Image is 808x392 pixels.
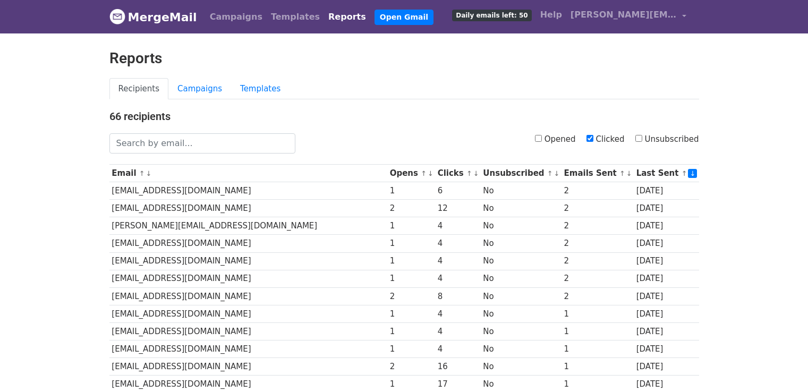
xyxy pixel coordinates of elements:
[634,252,699,270] td: [DATE]
[435,235,481,252] td: 4
[562,340,634,358] td: 1
[109,200,387,217] td: [EMAIL_ADDRESS][DOMAIN_NAME]
[481,235,562,252] td: No
[481,165,562,182] th: Unsubscribed
[566,4,691,29] a: [PERSON_NAME][EMAIL_ADDRESS][DOMAIN_NAME]
[435,322,481,340] td: 4
[634,165,699,182] th: Last Sent
[109,217,387,235] td: [PERSON_NAME][EMAIL_ADDRESS][DOMAIN_NAME]
[619,169,625,177] a: ↑
[634,287,699,305] td: [DATE]
[109,270,387,287] td: [EMAIL_ADDRESS][DOMAIN_NAME]
[481,182,562,200] td: No
[324,6,370,28] a: Reports
[634,182,699,200] td: [DATE]
[435,217,481,235] td: 4
[481,358,562,376] td: No
[682,169,687,177] a: ↑
[435,340,481,358] td: 4
[634,200,699,217] td: [DATE]
[626,169,632,177] a: ↓
[109,6,197,28] a: MergeMail
[452,10,531,21] span: Daily emails left: 50
[481,252,562,270] td: No
[387,340,435,358] td: 1
[146,169,152,177] a: ↓
[571,8,677,21] span: [PERSON_NAME][EMAIL_ADDRESS][DOMAIN_NAME]
[168,78,231,100] a: Campaigns
[535,135,542,142] input: Opened
[387,182,435,200] td: 1
[387,200,435,217] td: 2
[109,182,387,200] td: [EMAIL_ADDRESS][DOMAIN_NAME]
[435,287,481,305] td: 8
[562,165,634,182] th: Emails Sent
[375,10,433,25] a: Open Gmail
[481,200,562,217] td: No
[109,252,387,270] td: [EMAIL_ADDRESS][DOMAIN_NAME]
[554,169,560,177] a: ↓
[536,4,566,25] a: Help
[562,270,634,287] td: 2
[562,235,634,252] td: 2
[109,340,387,358] td: [EMAIL_ADDRESS][DOMAIN_NAME]
[634,305,699,322] td: [DATE]
[109,49,699,67] h2: Reports
[481,340,562,358] td: No
[634,340,699,358] td: [DATE]
[473,169,479,177] a: ↓
[435,165,481,182] th: Clicks
[387,358,435,376] td: 2
[435,200,481,217] td: 12
[387,305,435,322] td: 1
[634,217,699,235] td: [DATE]
[562,358,634,376] td: 1
[387,270,435,287] td: 1
[387,235,435,252] td: 1
[109,110,699,123] h4: 66 recipients
[586,135,593,142] input: Clicked
[109,235,387,252] td: [EMAIL_ADDRESS][DOMAIN_NAME]
[109,78,169,100] a: Recipients
[481,305,562,322] td: No
[387,287,435,305] td: 2
[109,305,387,322] td: [EMAIL_ADDRESS][DOMAIN_NAME]
[387,252,435,270] td: 1
[206,6,267,28] a: Campaigns
[481,270,562,287] td: No
[139,169,145,177] a: ↑
[421,169,427,177] a: ↑
[109,133,295,154] input: Search by email...
[562,287,634,305] td: 2
[481,322,562,340] td: No
[481,217,562,235] td: No
[562,200,634,217] td: 2
[635,133,699,146] label: Unsubscribed
[267,6,324,28] a: Templates
[466,169,472,177] a: ↑
[435,252,481,270] td: 4
[535,133,576,146] label: Opened
[231,78,290,100] a: Templates
[387,165,435,182] th: Opens
[634,235,699,252] td: [DATE]
[634,270,699,287] td: [DATE]
[109,358,387,376] td: [EMAIL_ADDRESS][DOMAIN_NAME]
[387,217,435,235] td: 1
[435,305,481,322] td: 4
[387,322,435,340] td: 1
[562,322,634,340] td: 1
[562,305,634,322] td: 1
[688,169,697,178] a: ↓
[481,287,562,305] td: No
[435,358,481,376] td: 16
[562,252,634,270] td: 2
[562,217,634,235] td: 2
[634,322,699,340] td: [DATE]
[109,287,387,305] td: [EMAIL_ADDRESS][DOMAIN_NAME]
[109,8,125,24] img: MergeMail logo
[428,169,433,177] a: ↓
[562,182,634,200] td: 2
[634,358,699,376] td: [DATE]
[635,135,642,142] input: Unsubscribed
